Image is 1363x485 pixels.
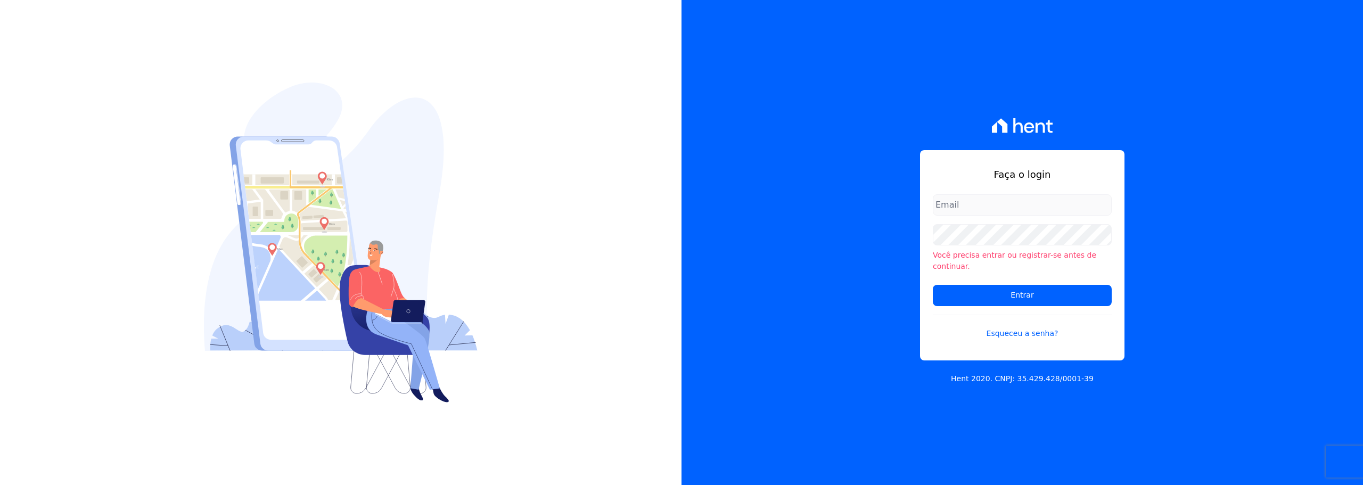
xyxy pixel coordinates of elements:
img: Login [204,83,478,402]
input: Entrar [933,285,1112,306]
li: Você precisa entrar ou registrar-se antes de continuar. [933,250,1112,272]
p: Hent 2020. CNPJ: 35.429.428/0001-39 [951,373,1094,384]
a: Esqueceu a senha? [933,315,1112,339]
h1: Faça o login [933,167,1112,182]
input: Email [933,194,1112,216]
